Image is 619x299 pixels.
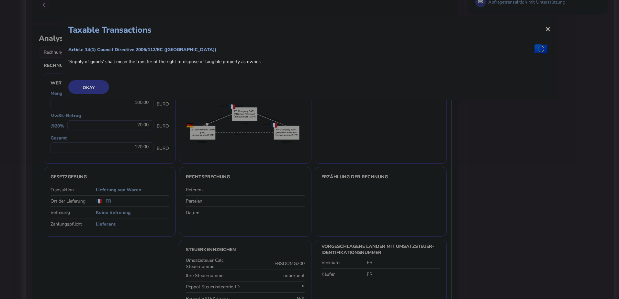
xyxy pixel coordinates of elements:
label: ‘Supply of goods’ shall mean the transfer of the right to dispose of tangible property as owner. [68,59,531,65]
h1: Taxable Transactions [68,24,551,36]
button: OKAY [68,80,109,94]
span: × [545,23,551,35]
h5: Article 14(1) Council Directive 2006/112/EC ([GEOGRAPHIC_DATA]) [68,44,531,55]
img: eu.png [535,44,547,54]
